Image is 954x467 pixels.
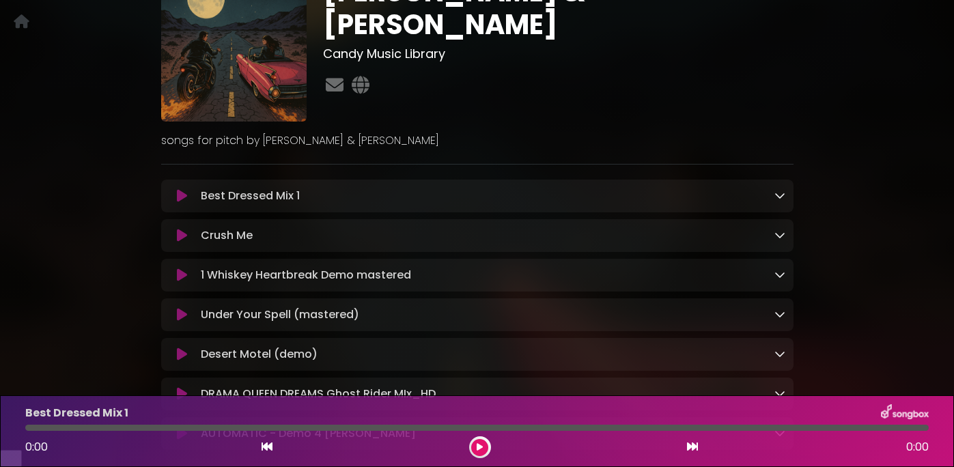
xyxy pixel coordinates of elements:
[201,188,300,204] p: Best Dressed Mix 1
[881,404,929,422] img: songbox-logo-white.png
[25,439,48,455] span: 0:00
[201,227,253,244] p: Crush Me
[906,439,929,455] span: 0:00
[323,46,794,61] h3: Candy Music Library
[201,307,359,323] p: Under Your Spell (mastered)
[25,405,128,421] p: Best Dressed Mix 1
[201,267,411,283] p: 1 Whiskey Heartbreak Demo mastered
[161,132,794,149] p: songs for pitch by [PERSON_NAME] & [PERSON_NAME]
[201,346,318,363] p: Desert Motel (demo)
[201,386,436,402] p: DRAMA QUEEN DREAMS Ghost Rider MIx_HD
